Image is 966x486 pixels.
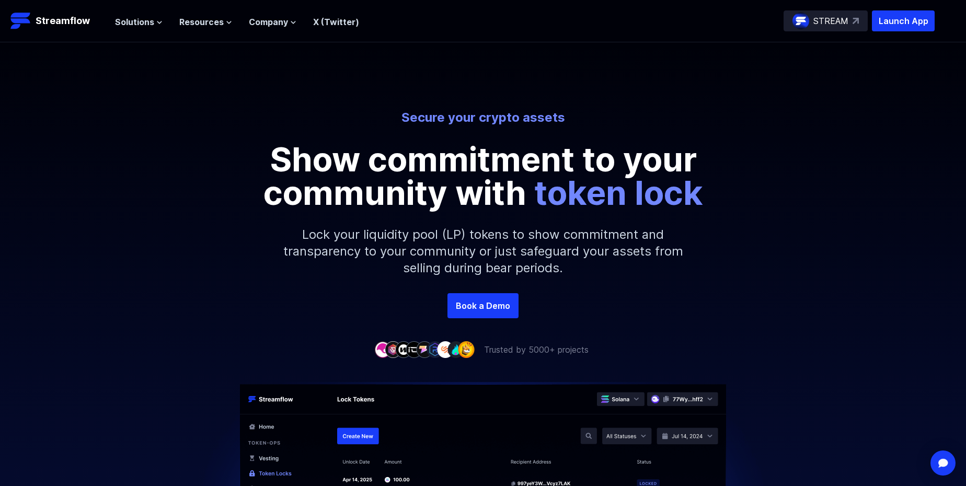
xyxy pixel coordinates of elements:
a: X (Twitter) [313,17,359,27]
img: Streamflow Logo [10,10,31,31]
p: Streamflow [36,14,90,28]
p: STREAM [813,15,848,27]
button: Launch App [872,10,935,31]
img: company-9 [458,341,475,357]
span: Company [249,16,288,28]
span: Resources [179,16,224,28]
button: Resources [179,16,232,28]
img: company-3 [395,341,412,357]
button: Company [249,16,296,28]
p: Show commitment to your community with [248,143,718,210]
img: company-4 [406,341,422,357]
img: top-right-arrow.svg [853,18,859,24]
img: company-8 [447,341,464,357]
img: company-7 [437,341,454,357]
img: company-5 [416,341,433,357]
button: Solutions [115,16,163,28]
a: Book a Demo [447,293,519,318]
span: Solutions [115,16,154,28]
a: STREAM [784,10,868,31]
img: company-1 [374,341,391,357]
p: Trusted by 5000+ projects [484,343,589,356]
div: Open Intercom Messenger [930,450,956,476]
p: Secure your crypto assets [193,109,773,126]
img: streamflow-logo-circle.png [792,13,809,29]
img: company-2 [385,341,401,357]
a: Streamflow [10,10,105,31]
img: company-6 [427,341,443,357]
p: Lock your liquidity pool (LP) tokens to show commitment and transparency to your community or jus... [258,210,708,293]
span: token lock [534,172,703,213]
